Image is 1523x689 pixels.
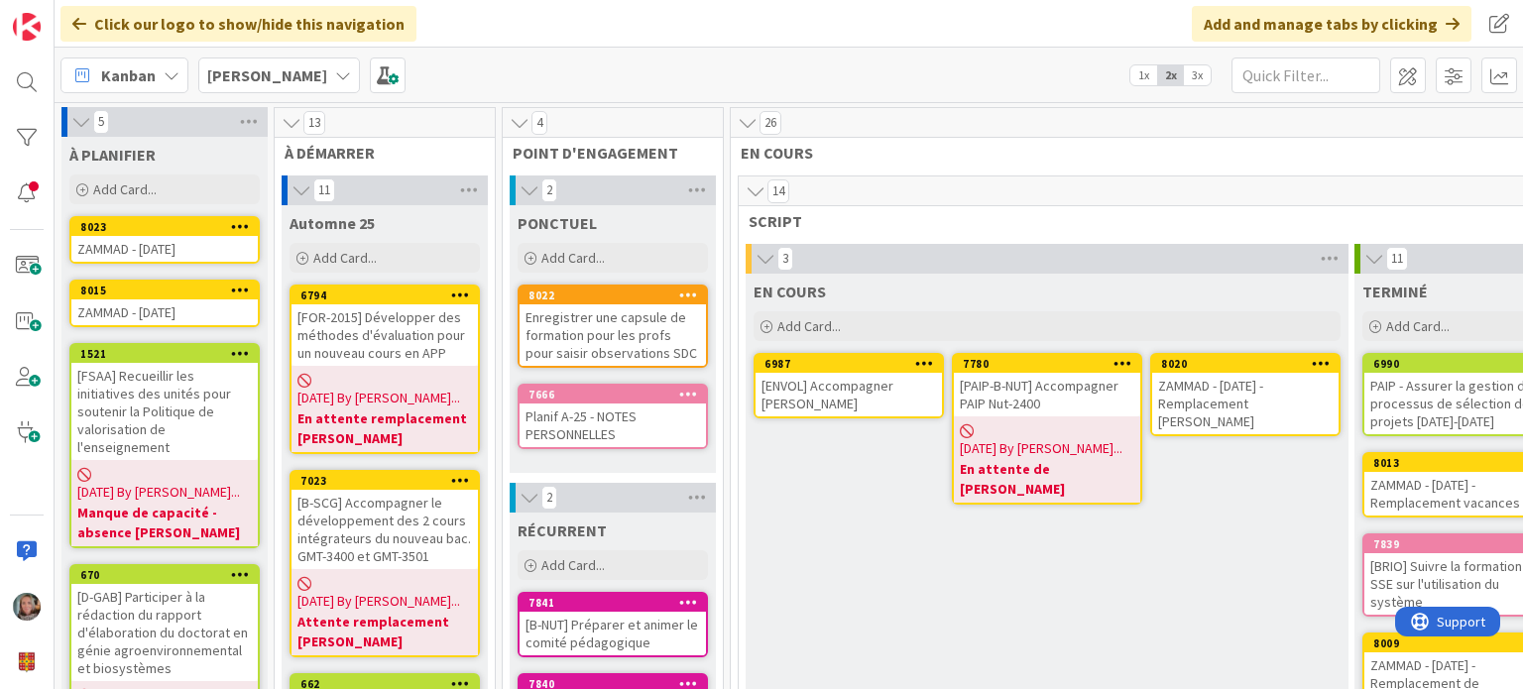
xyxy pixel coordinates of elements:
[756,355,942,373] div: 6987
[520,403,706,447] div: Planif A-25 - NOTES PERSONNELLES
[541,249,605,267] span: Add Card...
[80,347,258,361] div: 1521
[80,568,258,582] div: 670
[518,285,708,368] a: 8022Enregistrer une capsule de formation pour les profs pour saisir observations SDC
[207,65,327,85] b: [PERSON_NAME]
[954,373,1140,416] div: [PAIP-B-NUT] Accompagner PAIP Nut-2400
[1130,65,1157,85] span: 1x
[71,566,258,681] div: 670[D-GAB] Participer à la rédaction du rapport d'élaboration du doctorat en génie agroenvironnem...
[285,143,470,163] span: À DÉMARRER
[69,280,260,327] a: 8015ZAMMAD - [DATE]
[1192,6,1471,42] div: Add and manage tabs by clicking
[1152,355,1339,434] div: 8020ZAMMAD - [DATE] - Remplacement [PERSON_NAME]
[292,304,478,366] div: [FOR-2015] Développer des méthodes d'évaluation pour un nouveau cours en APP
[13,648,41,676] img: avatar
[303,111,325,135] span: 13
[520,612,706,655] div: [B-NUT] Préparer et animer le comité pédagogique
[71,236,258,262] div: ZAMMAD - [DATE]
[520,386,706,403] div: 7666
[528,388,706,402] div: 7666
[1150,353,1341,436] a: 8020ZAMMAD - [DATE] - Remplacement [PERSON_NAME]
[518,213,597,233] span: PONCTUEL
[756,373,942,416] div: [ENVOL] Accompagner [PERSON_NAME]
[518,520,607,540] span: RÉCURRENT
[300,474,478,488] div: 7023
[754,353,944,418] a: 6987[ENVOL] Accompagner [PERSON_NAME]
[71,363,258,460] div: [FSAA] Recueillir les initiatives des unités pour soutenir la Politique de valorisation de l'ense...
[297,591,460,612] span: [DATE] By [PERSON_NAME]...
[69,145,156,165] span: À PLANIFIER
[1386,247,1408,271] span: 11
[77,503,252,542] b: Manque de capacité - absence [PERSON_NAME]
[1157,65,1184,85] span: 2x
[1152,373,1339,434] div: ZAMMAD - [DATE] - Remplacement [PERSON_NAME]
[71,345,258,460] div: 1521[FSAA] Recueillir les initiatives des unités pour soutenir la Politique de valorisation de l'...
[300,288,478,302] div: 6794
[520,304,706,366] div: Enregistrer une capsule de formation pour les profs pour saisir observations SDC
[513,143,698,163] span: POINT D'ENGAGEMENT
[80,284,258,297] div: 8015
[71,345,258,363] div: 1521
[13,13,41,41] img: Visit kanbanzone.com
[528,288,706,302] div: 8022
[1231,57,1380,93] input: Quick Filter...
[297,612,472,651] b: Attente remplacement [PERSON_NAME]
[754,282,826,301] span: EN COURS
[520,594,706,612] div: 7841
[777,247,793,271] span: 3
[960,438,1122,459] span: [DATE] By [PERSON_NAME]...
[541,556,605,574] span: Add Card...
[313,249,377,267] span: Add Card...
[756,355,942,416] div: 6987[ENVOL] Accompagner [PERSON_NAME]
[528,596,706,610] div: 7841
[520,386,706,447] div: 7666Planif A-25 - NOTES PERSONNELLES
[290,470,480,657] a: 7023[B-SCG] Accompagner le développement des 2 cours intégrateurs du nouveau bac. GMT-3400 et GMT...
[518,384,708,449] a: 7666Planif A-25 - NOTES PERSONNELLES
[1184,65,1211,85] span: 3x
[297,388,460,408] span: [DATE] By [PERSON_NAME]...
[80,220,258,234] div: 8023
[13,593,41,621] img: SP
[71,282,258,299] div: 8015
[71,282,258,325] div: 8015ZAMMAD - [DATE]
[292,490,478,569] div: [B-SCG] Accompagner le développement des 2 cours intégrateurs du nouveau bac. GMT-3400 et GMT-3501
[101,63,156,87] span: Kanban
[1161,357,1339,371] div: 8020
[541,486,557,510] span: 2
[518,592,708,657] a: 7841[B-NUT] Préparer et animer le comité pédagogique
[954,355,1140,416] div: 7780[PAIP-B-NUT] Accompagner PAIP Nut-2400
[313,178,335,202] span: 11
[71,566,258,584] div: 670
[1386,317,1450,335] span: Add Card...
[42,3,90,27] span: Support
[69,216,260,264] a: 8023ZAMMAD - [DATE]
[71,299,258,325] div: ZAMMAD - [DATE]
[292,472,478,569] div: 7023[B-SCG] Accompagner le développement des 2 cours intégrateurs du nouveau bac. GMT-3400 et GMT...
[71,218,258,236] div: 8023
[963,357,1140,371] div: 7780
[93,110,109,134] span: 5
[520,594,706,655] div: 7841[B-NUT] Préparer et animer le comité pédagogique
[520,287,706,304] div: 8022
[77,482,240,503] span: [DATE] By [PERSON_NAME]...
[541,178,557,202] span: 2
[767,179,789,203] span: 14
[954,355,1140,373] div: 7780
[93,180,157,198] span: Add Card...
[777,317,841,335] span: Add Card...
[520,287,706,366] div: 8022Enregistrer une capsule de formation pour les profs pour saisir observations SDC
[297,408,472,448] b: En attente remplacement [PERSON_NAME]
[60,6,416,42] div: Click our logo to show/hide this navigation
[292,287,478,366] div: 6794[FOR-2015] Développer des méthodes d'évaluation pour un nouveau cours en APP
[1362,282,1428,301] span: TERMINÉ
[292,472,478,490] div: 7023
[69,343,260,548] a: 1521[FSAA] Recueillir les initiatives des unités pour soutenir la Politique de valorisation de l'...
[1152,355,1339,373] div: 8020
[531,111,547,135] span: 4
[952,353,1142,505] a: 7780[PAIP-B-NUT] Accompagner PAIP Nut-2400[DATE] By [PERSON_NAME]...En attente de [PERSON_NAME]
[290,213,375,233] span: Automne 25
[290,285,480,454] a: 6794[FOR-2015] Développer des méthodes d'évaluation pour un nouveau cours en APP[DATE] By [PERSON...
[760,111,781,135] span: 26
[764,357,942,371] div: 6987
[71,584,258,681] div: [D-GAB] Participer à la rédaction du rapport d'élaboration du doctorat en génie agroenvironnement...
